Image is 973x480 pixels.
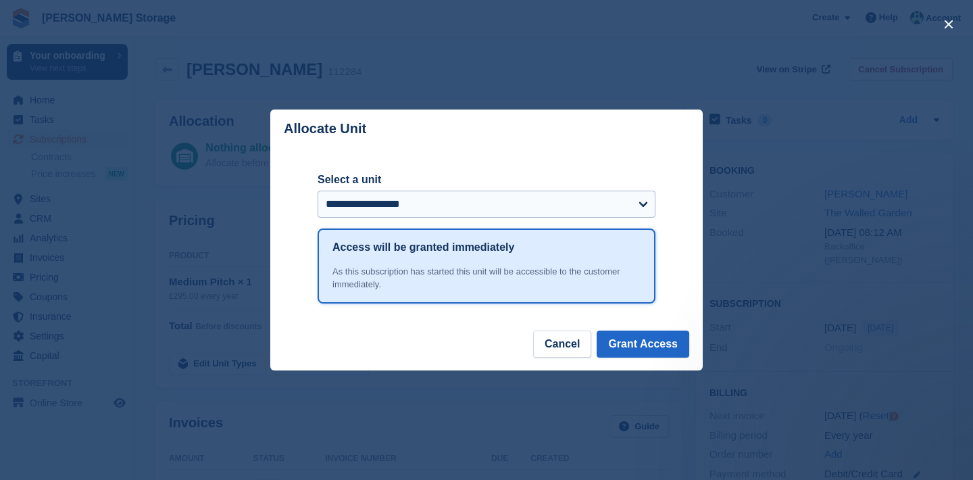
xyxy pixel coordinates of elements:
button: Cancel [533,331,591,358]
div: As this subscription has started this unit will be accessible to the customer immediately. [332,265,641,291]
p: Allocate Unit [284,121,366,137]
button: Grant Access [597,331,689,358]
button: close [938,14,959,35]
h1: Access will be granted immediately [332,239,514,256]
label: Select a unit [318,172,655,188]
